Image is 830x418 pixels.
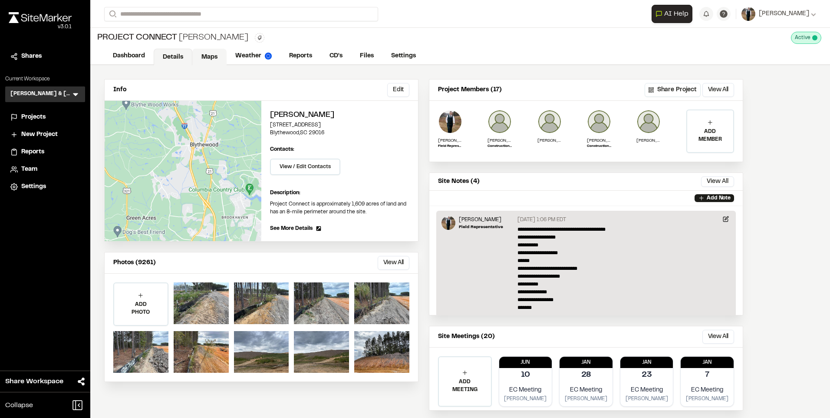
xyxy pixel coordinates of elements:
div: This project is active and counting against your active project count. [791,32,821,44]
h2: [PERSON_NAME] [270,109,409,121]
img: Edwin Stadsvold [441,216,455,230]
a: Details [154,49,192,65]
span: [PERSON_NAME] [759,9,809,19]
p: Project Connect is approximately 1,609 acres of land and has an 8-mile perimeter around the site. [270,200,409,216]
p: Info [113,85,126,95]
p: Site Meetings (20) [438,332,495,342]
span: New Project [21,130,58,139]
a: Reports [280,48,321,64]
span: Team [21,165,37,174]
span: Share Workspace [5,376,63,387]
p: Field Representative [438,144,462,149]
img: Ryan Barnes [487,109,512,134]
a: New Project [10,130,80,139]
span: Active [795,34,810,42]
a: Weather [227,48,280,64]
p: [PERSON_NAME] [684,395,730,403]
p: ADD MEMBER [687,128,733,143]
span: This project is active and counting against your active project count. [812,35,817,40]
p: Field Representative [459,224,503,230]
span: Shares [21,52,42,61]
p: Contacts: [270,146,294,153]
button: Edit [387,83,409,97]
img: precipai.png [265,53,272,60]
a: Shares [10,52,80,61]
p: Add Note [707,194,731,202]
p: 10 [521,369,530,381]
p: Project Members (17) [438,85,502,95]
p: Jan [681,358,734,366]
p: Jun [499,358,552,366]
a: Reports [10,147,80,157]
p: Construction Manager [587,144,611,149]
button: [PERSON_NAME] [741,7,816,21]
p: ADD PHOTO [114,301,168,316]
p: [PERSON_NAME] [487,137,512,144]
p: Site Notes (4) [438,177,480,186]
button: View / Edit Contacts [270,159,340,175]
p: 28 [581,369,591,381]
span: Settings [21,182,46,192]
p: [PERSON_NAME] [459,216,503,224]
p: 23 [642,369,652,381]
span: Projects [21,113,46,122]
button: Open AI Assistant [652,5,692,23]
button: Search [104,7,120,21]
a: Settings [382,48,425,64]
p: [PERSON_NAME] [587,137,611,144]
div: Oh geez...please don't... [9,23,72,31]
button: View All [701,176,734,187]
button: View All [378,256,409,270]
p: EC Meeting [563,385,609,395]
h3: [PERSON_NAME] & [PERSON_NAME] [10,90,71,99]
a: Projects [10,113,80,122]
img: Lauren Davenport [636,109,661,134]
a: Maps [192,49,227,65]
img: William Eubank [537,109,562,134]
p: Current Workspace [5,75,85,83]
p: Jan [560,358,613,366]
a: CD's [321,48,351,64]
p: Construction Admin [487,144,512,149]
p: EC Meeting [503,385,549,395]
button: Edit Tags [255,33,264,43]
button: View All [702,83,734,97]
span: AI Help [664,9,688,19]
p: 7 [705,369,709,381]
p: EC Meeting [624,385,670,395]
p: [PERSON_NAME] [438,137,462,144]
button: Share Project [645,83,701,97]
p: ADD MEETING [439,378,491,394]
p: Blythewood , SC 29016 [270,129,409,137]
img: Edwin Stadsvold [438,109,462,134]
p: Jan [620,358,673,366]
div: Open AI Assistant [652,5,696,23]
a: Dashboard [104,48,154,64]
a: Files [351,48,382,64]
img: Darrin C. Sanders [587,109,611,134]
img: User [741,7,755,21]
p: Description: [270,189,409,197]
p: [STREET_ADDRESS] [270,121,409,129]
p: EC Meeting [684,385,730,395]
p: [DATE] 1:06 PM EDT [517,216,566,224]
span: Reports [21,147,44,157]
p: [PERSON_NAME] [636,137,661,144]
span: Collapse [5,400,33,411]
a: Team [10,165,80,174]
span: Project Connect [97,31,177,44]
p: [PERSON_NAME] [624,395,670,403]
img: rebrand.png [9,12,72,23]
a: Settings [10,182,80,192]
p: [PERSON_NAME] [537,137,562,144]
p: [PERSON_NAME] [503,395,549,403]
div: [PERSON_NAME] [97,31,248,44]
p: [PERSON_NAME] [563,395,609,403]
p: Photos (9261) [113,258,156,268]
button: View All [702,330,734,344]
span: See More Details [270,225,313,232]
